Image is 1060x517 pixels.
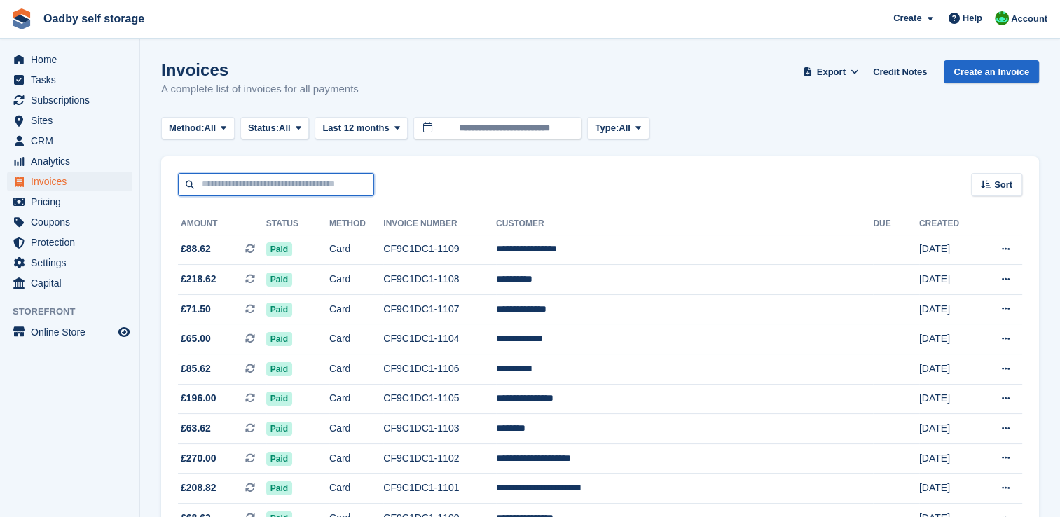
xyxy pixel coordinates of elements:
td: CF9C1DC1-1109 [383,235,496,265]
td: Card [329,474,383,504]
td: Card [329,294,383,324]
a: menu [7,70,132,90]
span: Type: [595,121,619,135]
a: menu [7,90,132,110]
a: Preview store [116,324,132,340]
span: All [205,121,216,135]
p: A complete list of invoices for all payments [161,81,359,97]
td: Card [329,354,383,385]
a: menu [7,151,132,171]
a: menu [7,233,132,252]
td: CF9C1DC1-1101 [383,474,496,504]
h1: Invoices [161,60,359,79]
th: Amount [178,213,266,235]
a: Credit Notes [867,60,932,83]
td: [DATE] [919,294,979,324]
span: £218.62 [181,272,216,287]
span: Capital [31,273,115,293]
th: Customer [496,213,873,235]
span: Paid [266,303,292,317]
span: £65.00 [181,331,211,346]
a: menu [7,273,132,293]
span: Paid [266,332,292,346]
td: CF9C1DC1-1107 [383,294,496,324]
span: £270.00 [181,451,216,466]
img: stora-icon-8386f47178a22dfd0bd8f6a31ec36ba5ce8667c1dd55bd0f319d3a0aa187defe.svg [11,8,32,29]
span: Pricing [31,192,115,212]
span: Paid [266,422,292,436]
td: CF9C1DC1-1106 [383,354,496,385]
span: All [619,121,631,135]
th: Status [266,213,329,235]
span: Online Store [31,322,115,342]
a: menu [7,111,132,130]
span: Storefront [13,305,139,319]
td: Card [329,265,383,295]
span: All [279,121,291,135]
a: Create an Invoice [944,60,1039,83]
td: [DATE] [919,474,979,504]
span: Method: [169,121,205,135]
span: Analytics [31,151,115,171]
a: menu [7,192,132,212]
span: Paid [266,392,292,406]
td: [DATE] [919,414,979,444]
span: £85.62 [181,361,211,376]
span: Last 12 months [322,121,389,135]
span: Create [893,11,921,25]
th: Invoice Number [383,213,496,235]
td: [DATE] [919,384,979,414]
span: Export [817,65,846,79]
td: [DATE] [919,324,979,354]
span: CRM [31,131,115,151]
td: [DATE] [919,265,979,295]
td: Card [329,384,383,414]
td: [DATE] [919,235,979,265]
span: Sites [31,111,115,130]
a: menu [7,172,132,191]
span: Help [963,11,982,25]
span: Home [31,50,115,69]
button: Export [800,60,862,83]
span: Sort [994,178,1012,192]
span: £88.62 [181,242,211,256]
th: Created [919,213,979,235]
span: £208.82 [181,481,216,495]
td: Card [329,443,383,474]
span: £71.50 [181,302,211,317]
span: Invoices [31,172,115,191]
td: CF9C1DC1-1105 [383,384,496,414]
td: CF9C1DC1-1104 [383,324,496,354]
button: Method: All [161,117,235,140]
a: menu [7,131,132,151]
a: menu [7,50,132,69]
a: menu [7,212,132,232]
img: Stephanie [995,11,1009,25]
span: £196.00 [181,391,216,406]
td: CF9C1DC1-1103 [383,414,496,444]
td: [DATE] [919,354,979,385]
span: £63.62 [181,421,211,436]
span: Tasks [31,70,115,90]
span: Account [1011,12,1047,26]
span: Paid [266,242,292,256]
span: Settings [31,253,115,273]
a: menu [7,253,132,273]
span: Paid [266,273,292,287]
td: Card [329,414,383,444]
button: Last 12 months [315,117,408,140]
td: Card [329,324,383,354]
span: Coupons [31,212,115,232]
button: Status: All [240,117,309,140]
td: CF9C1DC1-1108 [383,265,496,295]
span: Paid [266,452,292,466]
button: Type: All [587,117,649,140]
a: Oadby self storage [38,7,150,30]
td: CF9C1DC1-1102 [383,443,496,474]
span: Paid [266,481,292,495]
th: Due [873,213,919,235]
a: menu [7,322,132,342]
span: Status: [248,121,279,135]
span: Subscriptions [31,90,115,110]
td: [DATE] [919,443,979,474]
